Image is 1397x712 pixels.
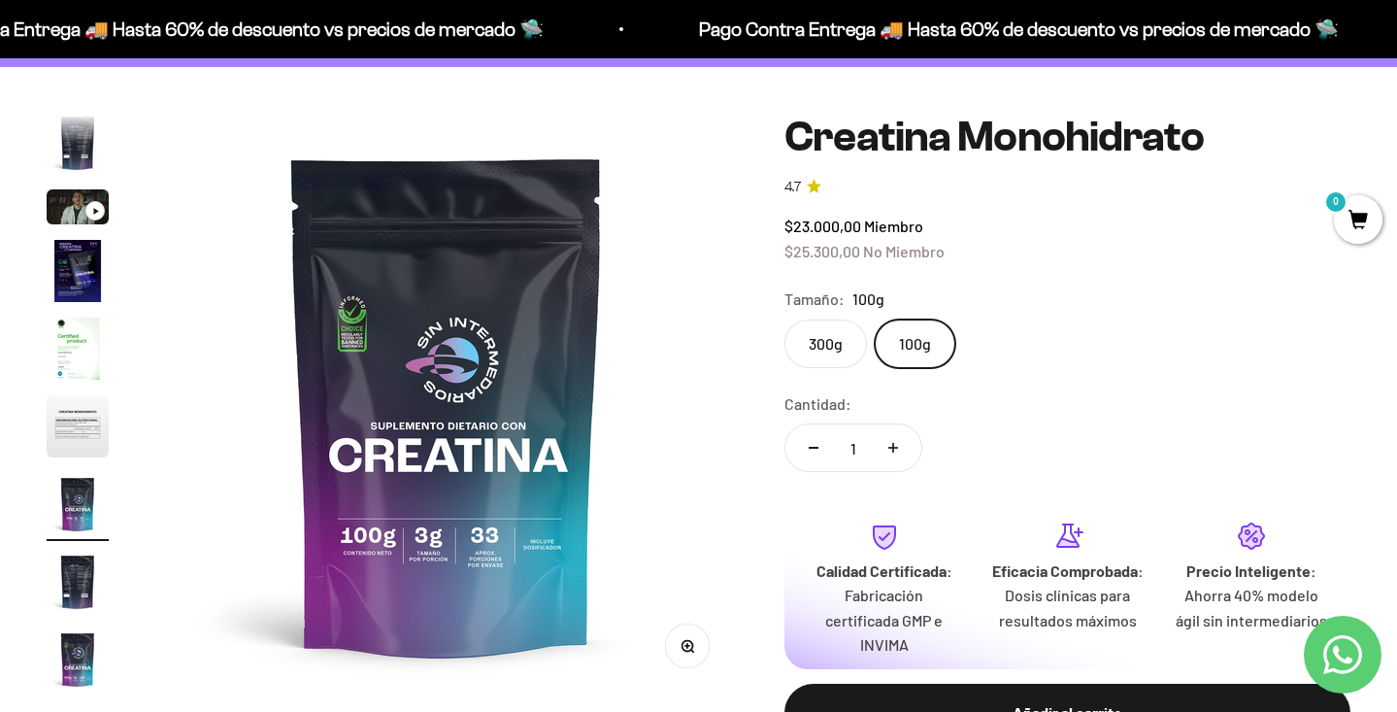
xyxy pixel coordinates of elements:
button: Aumentar cantidad [865,424,921,471]
img: Creatina Monohidrato [47,240,109,302]
button: Ir al artículo 7 [47,473,109,541]
img: Creatina Monohidrato [47,395,109,458]
button: Ir al artículo 6 [47,395,109,463]
a: 4.74.7 de 5.0 estrellas [784,177,1350,198]
mark: 0 [1324,190,1347,214]
img: Creatina Monohidrato [47,551,109,613]
p: Pago Contra Entrega 🚚 Hasta 60% de descuento vs precios de mercado 🛸 [696,14,1336,45]
h1: Creatina Monohidrato [784,114,1350,160]
button: Reducir cantidad [785,424,842,471]
legend: Tamaño: [784,287,845,312]
label: Cantidad: [784,391,851,417]
span: No Miembro [863,242,945,260]
span: 100g [852,287,884,312]
strong: Eficacia Comprobada: [992,561,1144,580]
img: Creatina Monohidrato [47,318,109,380]
strong: Calidad Certificada: [816,561,952,580]
button: Ir al artículo 5 [47,318,109,386]
img: Creatina Monohidrato [47,112,109,174]
button: Ir al artículo 2 [47,112,109,180]
p: Ahorra 40% modelo ágil sin intermediarios [1175,583,1327,632]
img: Creatina Monohidrato [47,628,109,691]
strong: Precio Inteligente: [1186,561,1316,580]
a: 0 [1334,211,1382,232]
button: Ir al artículo 9 [47,628,109,696]
button: Ir al artículo 4 [47,240,109,308]
button: Ir al artículo 8 [47,551,109,619]
span: $25.300,00 [784,242,860,260]
button: Ir al artículo 3 [47,189,109,230]
span: 4.7 [784,177,801,198]
p: Fabricación certificada GMP e INVIMA [808,583,960,658]
img: Creatina Monohidrato [47,473,109,535]
p: Dosis clínicas para resultados máximos [991,583,1144,632]
span: $23.000,00 [784,217,861,235]
span: Miembro [864,217,923,235]
img: Creatina Monohidrato [155,114,738,696]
